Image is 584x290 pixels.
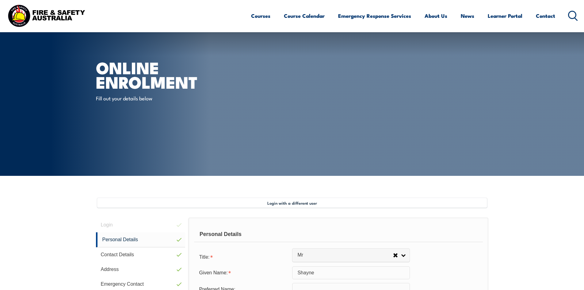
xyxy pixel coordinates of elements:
h1: Online Enrolment [96,60,247,89]
a: Course Calendar [284,8,325,24]
div: Title is required. [194,250,292,263]
span: Login with a different user [267,200,317,205]
a: Courses [251,8,270,24]
p: Fill out your details below [96,95,208,102]
a: About Us [425,8,447,24]
a: Address [96,262,185,277]
a: Personal Details [96,232,185,247]
a: Emergency Response Services [338,8,411,24]
a: Contact Details [96,247,185,262]
a: News [461,8,474,24]
span: Title: [199,254,209,260]
span: Mr [297,252,393,258]
div: Personal Details [194,227,483,242]
div: Given Name is required. [194,267,292,279]
a: Contact [536,8,555,24]
a: Learner Portal [488,8,522,24]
